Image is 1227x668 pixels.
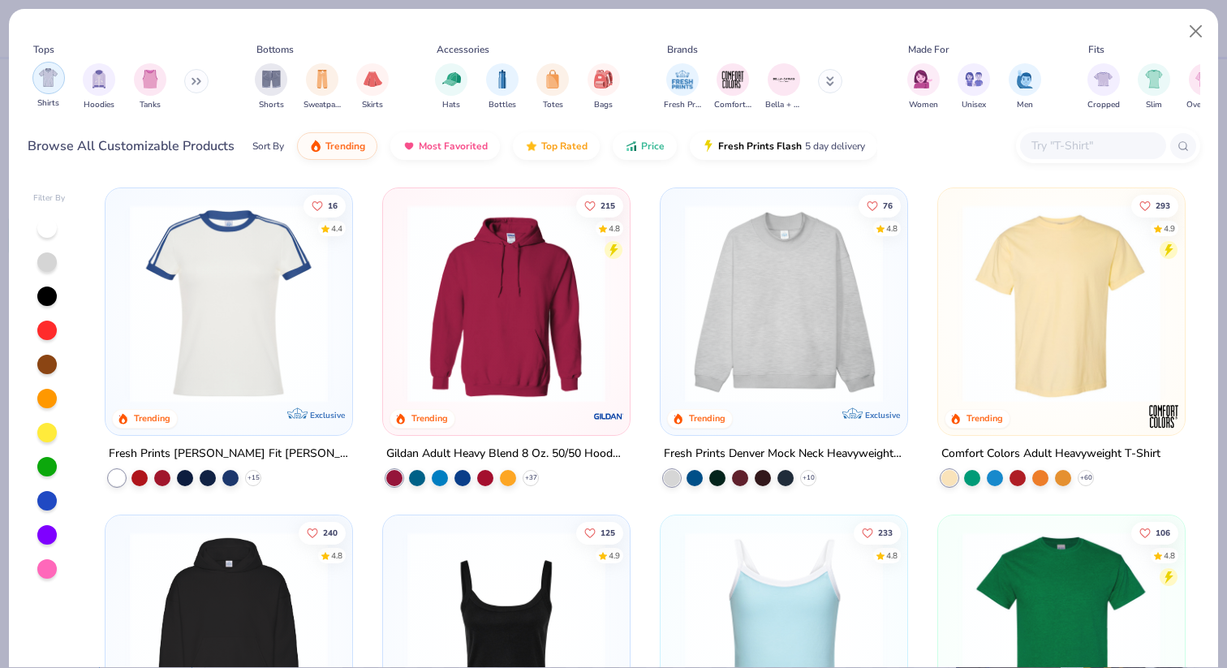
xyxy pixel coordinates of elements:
button: Most Favorited [390,132,500,160]
span: Price [641,140,665,153]
div: filter for Shirts [32,62,65,110]
img: a164e800-7022-4571-a324-30c76f641635 [613,205,828,403]
span: Tanks [140,99,161,111]
div: Fresh Prints [PERSON_NAME] Fit [PERSON_NAME] Shirt with Stripes [109,444,349,464]
div: Filter By [33,192,66,205]
span: Hoodies [84,99,114,111]
div: filter for Hoodies [83,63,115,111]
button: Like [299,521,347,544]
img: a90f7c54-8796-4cb2-9d6e-4e9644cfe0fe [890,205,1104,403]
button: filter button [664,63,701,111]
img: Cropped Image [1094,70,1113,88]
span: 76 [883,201,893,209]
span: + 37 [525,473,537,483]
div: Fits [1088,42,1104,57]
img: Comfort Colors Image [721,67,745,92]
button: Like [576,521,623,544]
span: Oversized [1186,99,1223,111]
img: Comfort Colors logo [1147,400,1179,433]
div: 4.8 [332,549,343,562]
button: Trending [297,132,377,160]
div: Made For [908,42,949,57]
div: 4.8 [1164,549,1175,562]
div: 4.8 [886,549,898,562]
span: Bags [594,99,613,111]
div: 4.8 [609,222,620,235]
button: filter button [83,63,115,111]
img: Tanks Image [141,70,159,88]
div: filter for Women [907,63,940,111]
div: filter for Skirts [356,63,389,111]
button: Like [859,194,901,217]
div: filter for Sweatpants [304,63,341,111]
div: Sort By [252,139,284,153]
div: filter for Men [1009,63,1041,111]
button: filter button [907,63,940,111]
button: Like [576,194,623,217]
span: Unisex [962,99,986,111]
span: Cropped [1087,99,1120,111]
span: Trending [325,140,365,153]
img: Hats Image [442,70,461,88]
div: Accessories [437,42,489,57]
span: Hats [442,99,460,111]
button: filter button [1186,63,1223,111]
img: Women Image [914,70,932,88]
button: filter button [255,63,287,111]
button: filter button [958,63,990,111]
img: flash.gif [702,140,715,153]
span: Top Rated [541,140,588,153]
span: Exclusive [310,410,345,420]
div: Bottoms [256,42,294,57]
img: Shorts Image [262,70,281,88]
span: Men [1017,99,1033,111]
button: filter button [714,63,751,111]
span: Fresh Prints Flash [718,140,802,153]
img: 01756b78-01f6-4cc6-8d8a-3c30c1a0c8ac [399,205,613,403]
span: Sweatpants [304,99,341,111]
img: Bottles Image [493,70,511,88]
div: Fresh Prints Denver Mock Neck Heavyweight Sweatshirt [664,444,904,464]
img: Sweatpants Image [313,70,331,88]
img: Bags Image [594,70,612,88]
img: 029b8af0-80e6-406f-9fdc-fdf898547912 [954,205,1169,403]
div: filter for Bottles [486,63,519,111]
img: f5d85501-0dbb-4ee4-b115-c08fa3845d83 [677,205,891,403]
div: Brands [667,42,698,57]
div: filter for Fresh Prints [664,63,701,111]
img: Totes Image [544,70,562,88]
span: Exclusive [865,410,900,420]
button: Like [1131,521,1178,544]
img: Shirts Image [39,68,58,87]
div: filter for Bella + Canvas [765,63,803,111]
span: + 60 [1079,473,1091,483]
div: filter for Totes [536,63,569,111]
span: Comfort Colors [714,99,751,111]
div: filter for Cropped [1087,63,1120,111]
button: Top Rated [513,132,600,160]
div: Browse All Customizable Products [28,136,235,156]
img: Fresh Prints Image [670,67,695,92]
img: Oversized Image [1195,70,1214,88]
span: Fresh Prints [664,99,701,111]
span: 16 [329,201,338,209]
img: e5540c4d-e74a-4e58-9a52-192fe86bec9f [122,205,336,403]
button: filter button [588,63,620,111]
button: filter button [1009,63,1041,111]
img: Men Image [1016,70,1034,88]
img: Slim Image [1145,70,1163,88]
div: 4.8 [886,222,898,235]
span: Shirts [37,97,59,110]
img: Bella + Canvas Image [772,67,796,92]
div: 4.4 [332,222,343,235]
span: + 15 [248,473,260,483]
span: + 10 [802,473,814,483]
div: filter for Bags [588,63,620,111]
img: Hoodies Image [90,70,108,88]
button: filter button [486,63,519,111]
button: Like [854,521,901,544]
div: 4.9 [609,549,620,562]
button: filter button [134,63,166,111]
button: filter button [536,63,569,111]
span: Bella + Canvas [765,99,803,111]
